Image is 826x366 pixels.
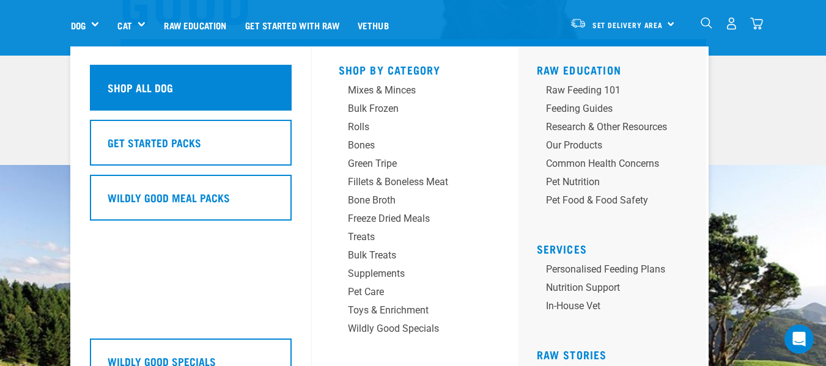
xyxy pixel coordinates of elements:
[339,230,492,248] a: Treats
[537,101,696,120] a: Feeding Guides
[348,285,462,299] div: Pet Care
[592,23,663,27] span: Set Delivery Area
[339,120,492,138] a: Rolls
[339,211,492,230] a: Freeze Dried Meals
[570,18,586,29] img: van-moving.png
[339,248,492,266] a: Bulk Treats
[117,18,131,32] a: Cat
[339,156,492,175] a: Green Tripe
[339,266,492,285] a: Supplements
[339,64,492,73] h5: Shop By Category
[348,175,462,189] div: Fillets & Boneless Meat
[348,138,462,153] div: Bones
[108,79,173,95] h5: Shop All Dog
[537,175,696,193] a: Pet Nutrition
[546,156,667,171] div: Common Health Concerns
[348,266,462,281] div: Supplements
[537,351,607,357] a: Raw Stories
[701,17,712,29] img: home-icon-1@2x.png
[784,324,814,354] iframe: Intercom live chat
[546,101,667,116] div: Feeding Guides
[339,138,492,156] a: Bones
[339,175,492,193] a: Fillets & Boneless Meat
[348,248,462,263] div: Bulk Treats
[348,120,462,134] div: Rolls
[348,101,462,116] div: Bulk Frozen
[339,83,492,101] a: Mixes & Minces
[155,1,235,49] a: Raw Education
[348,193,462,208] div: Bone Broth
[108,189,230,205] h5: Wildly Good Meal Packs
[348,303,462,318] div: Toys & Enrichment
[108,134,201,150] h5: Get Started Packs
[348,83,462,98] div: Mixes & Minces
[546,120,667,134] div: Research & Other Resources
[537,138,696,156] a: Our Products
[750,17,763,30] img: home-icon@2x.png
[90,65,292,120] a: Shop All Dog
[537,299,696,317] a: In-house vet
[339,303,492,321] a: Toys & Enrichment
[90,120,292,175] a: Get Started Packs
[90,175,292,230] a: Wildly Good Meal Packs
[725,17,738,30] img: user.png
[339,193,492,211] a: Bone Broth
[537,156,696,175] a: Common Health Concerns
[348,230,462,244] div: Treats
[348,1,398,49] a: Vethub
[546,193,667,208] div: Pet Food & Food Safety
[537,67,622,73] a: Raw Education
[71,18,86,32] a: Dog
[546,83,667,98] div: Raw Feeding 101
[339,101,492,120] a: Bulk Frozen
[339,321,492,340] a: Wildly Good Specials
[339,285,492,303] a: Pet Care
[348,211,462,226] div: Freeze Dried Meals
[348,321,462,336] div: Wildly Good Specials
[348,156,462,171] div: Green Tripe
[537,243,696,252] h5: Services
[546,138,667,153] div: Our Products
[537,120,696,138] a: Research & Other Resources
[537,193,696,211] a: Pet Food & Food Safety
[537,262,696,280] a: Personalised Feeding Plans
[236,1,348,49] a: Get started with Raw
[537,83,696,101] a: Raw Feeding 101
[546,175,667,189] div: Pet Nutrition
[537,280,696,299] a: Nutrition Support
